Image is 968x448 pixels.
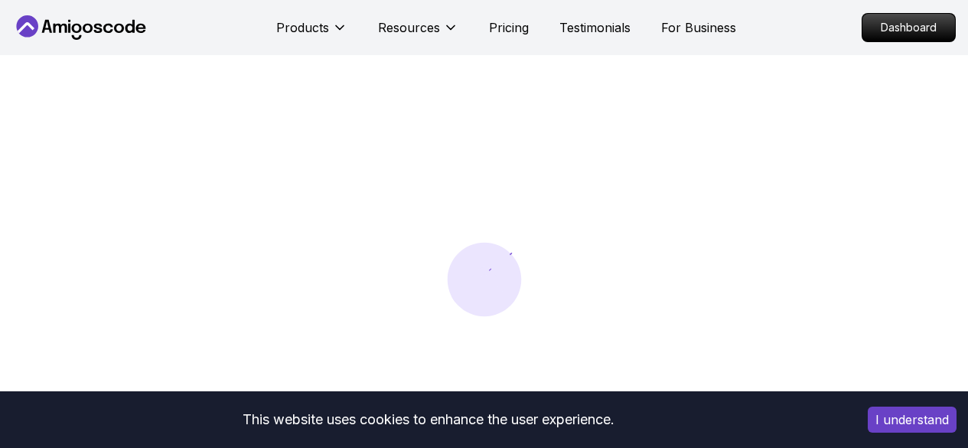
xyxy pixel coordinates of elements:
[378,18,458,49] button: Resources
[661,18,736,37] a: For Business
[276,18,329,37] p: Products
[559,18,631,37] a: Testimonials
[862,14,955,41] p: Dashboard
[378,18,440,37] p: Resources
[868,407,957,433] button: Accept cookies
[862,13,956,42] a: Dashboard
[489,18,529,37] a: Pricing
[11,403,845,437] div: This website uses cookies to enhance the user experience.
[276,18,347,49] button: Products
